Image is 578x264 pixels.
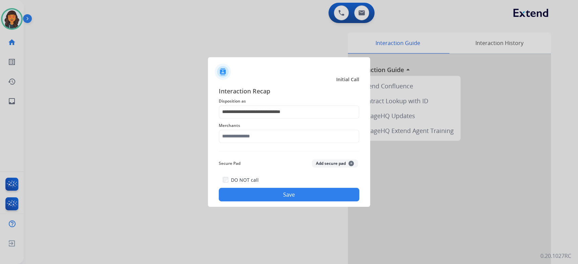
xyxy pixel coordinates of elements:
span: + [348,161,354,166]
span: Secure Pad [219,159,240,168]
img: contact-recap-line.svg [219,151,359,152]
span: Interaction Recap [219,86,359,97]
label: DO NOT call [231,177,259,183]
img: contactIcon [215,64,231,80]
span: Merchants [219,122,359,130]
button: Save [219,188,359,201]
button: Add secure pad+ [312,159,358,168]
p: 0.20.1027RC [540,252,571,260]
span: Disposition as [219,97,359,105]
span: Initial Call [336,76,359,83]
